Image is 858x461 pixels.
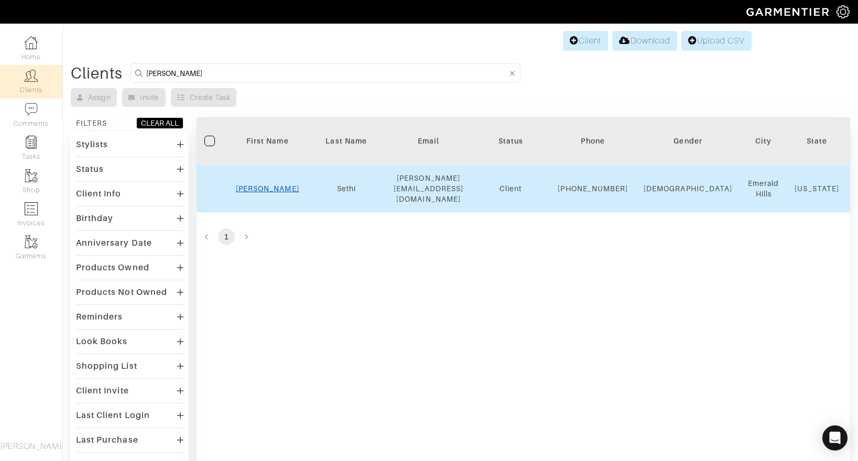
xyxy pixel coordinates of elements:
[236,136,299,146] div: First Name
[76,213,113,224] div: Birthday
[558,136,628,146] div: Phone
[394,173,464,204] div: [PERSON_NAME][EMAIL_ADDRESS][DOMAIN_NAME]
[76,164,104,174] div: Status
[25,235,38,248] img: garments-icon-b7da505a4dc4fd61783c78ac3ca0ef83fa9d6f193b1c9dc38574b1d14d53ca28.png
[612,31,677,51] a: Download
[822,425,848,451] div: Open Intercom Messenger
[76,361,137,371] div: Shopping List
[197,228,850,245] nav: pagination navigation
[479,183,542,194] div: Client
[76,336,128,347] div: Look Books
[25,36,38,49] img: dashboard-icon-dbcd8f5a0b271acd01030246c82b418ddd0df26cd7fceb0bd07c9910d44c42f6.png
[236,184,299,193] a: [PERSON_NAME]
[76,312,123,322] div: Reminders
[748,178,779,199] div: Emerald Hills
[315,136,378,146] div: Last Name
[644,183,732,194] div: [DEMOGRAPHIC_DATA]
[71,68,123,79] div: Clients
[558,183,628,194] div: [PHONE_NUMBER]
[76,262,149,273] div: Products Owned
[76,287,167,298] div: Products Not Owned
[563,31,608,51] a: Client
[748,136,779,146] div: City
[25,69,38,82] img: clients-icon-6bae9207a08558b7cb47a8932f037763ab4055f8c8b6bfacd5dc20c3e0201464.png
[636,117,740,165] th: Toggle SortBy
[337,184,356,193] a: Sethi
[741,3,837,21] img: garmentier-logo-header-white-b43fb05a5012e4ada735d5af1a66efaba907eab6374d6393d1fbf88cb4ef424d.png
[479,136,542,146] div: Status
[25,169,38,182] img: garments-icon-b7da505a4dc4fd61783c78ac3ca0ef83fa9d6f193b1c9dc38574b1d14d53ca28.png
[795,136,839,146] div: State
[136,117,183,129] button: CLEAR ALL
[25,136,38,149] img: reminder-icon-8004d30b9f0a5d33ae49ab947aed9ed385cf756f9e5892f1edd6e32f2345188e.png
[76,386,129,396] div: Client Invite
[76,410,150,421] div: Last Client Login
[25,202,38,215] img: orders-icon-0abe47150d42831381b5fb84f609e132dff9fe21cb692f30cb5eec754e2cba89.png
[471,117,550,165] th: Toggle SortBy
[218,228,235,245] button: page 1
[141,118,179,128] div: CLEAR ALL
[76,189,122,199] div: Client Info
[76,118,107,128] div: FILTERS
[76,238,152,248] div: Anniversary Date
[228,117,307,165] th: Toggle SortBy
[76,435,138,445] div: Last Purchase
[25,103,38,116] img: comment-icon-a0a6a9ef722e966f86d9cbdc48e553b5cf19dbc54f86b18d962a5391bc8f6eb6.png
[837,5,850,18] img: gear-icon-white-bd11855cb880d31180b6d7d6211b90ccbf57a29d726f0c71d8c61bd08dd39cc2.png
[644,136,732,146] div: Gender
[795,183,839,194] div: [US_STATE]
[76,139,108,150] div: Stylists
[307,117,386,165] th: Toggle SortBy
[681,31,752,51] a: Upload CSV
[394,136,464,146] div: Email
[146,67,507,80] input: Search by name, email, phone, city, or state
